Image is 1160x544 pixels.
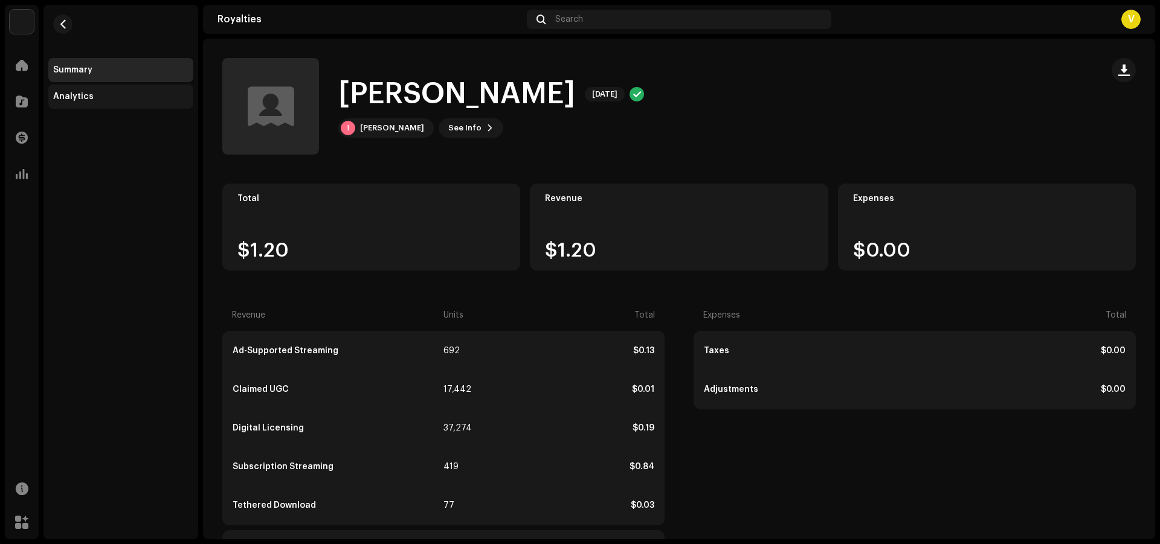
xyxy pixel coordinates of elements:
div: [PERSON_NAME] [360,123,424,133]
div: Expenses [853,194,1121,203]
div: Total [237,194,505,203]
div: Units [443,310,485,320]
re-o-card-value: Revenue [530,184,828,270]
span: See Info [448,116,482,140]
div: Adjustments [704,385,913,394]
div: 419 [443,462,485,472]
div: $0.00 [916,385,1126,394]
div: 17,442 [443,385,485,394]
span: [DATE] [585,87,625,101]
div: V [1121,10,1141,29]
div: Claimed UGC [233,385,441,394]
div: 692 [443,346,485,356]
span: Search [555,14,583,24]
div: Taxes [704,346,913,356]
re-o-card-value: Expenses [838,184,1136,270]
button: See Info [439,118,503,138]
div: Revenue [545,194,813,203]
div: $0.19 [488,423,654,433]
div: $0.00 [916,346,1126,356]
div: I [341,121,355,135]
div: $0.03 [488,501,654,510]
re-m-nav-item: Analytics [48,85,193,109]
div: 77 [443,501,485,510]
div: $0.84 [488,462,654,472]
div: $0.13 [488,346,654,356]
div: Tethered Download [233,501,441,510]
div: Royalties [217,14,522,24]
re-m-nav-item: Summary [48,58,193,82]
h1: [PERSON_NAME] [338,75,575,114]
div: Expenses [703,310,913,320]
div: Ad-Supported Streaming [233,346,441,356]
img: 4d355f5d-9311-46a2-b30d-525bdb8252bf [10,10,34,34]
div: Summary [53,65,92,75]
div: Digital Licensing [233,423,441,433]
div: Total [916,310,1126,320]
div: Total [488,310,655,320]
re-o-card-value: Total [222,184,520,270]
div: Analytics [53,92,94,101]
div: $0.01 [488,385,654,394]
div: Subscription Streaming [233,462,441,472]
div: Revenue [232,310,441,320]
div: 37,274 [443,423,485,433]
